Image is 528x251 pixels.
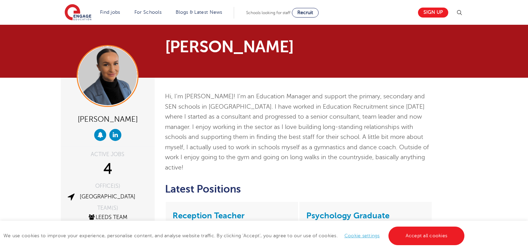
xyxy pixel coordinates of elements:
a: Leeds Team [88,214,128,220]
a: Blogs & Latest News [176,10,222,15]
a: Reception Teacher [173,211,244,220]
div: 4 [66,161,150,178]
a: Recruit [292,8,319,18]
a: Psychology Graduate [306,211,389,220]
h2: Latest Positions [165,183,433,195]
a: Find jobs [100,10,120,15]
a: Cookie settings [344,233,380,238]
h1: [PERSON_NAME] [165,39,328,55]
span: We use cookies to improve your experience, personalise content, and analyse website traffic. By c... [3,233,466,238]
img: Engage Education [65,4,91,21]
span: Schools looking for staff [246,10,290,15]
p: Hi, I’m [PERSON_NAME]! I’m an Education Manager and support the primary, secondary and SEN school... [165,91,433,173]
a: [GEOGRAPHIC_DATA] [80,194,135,200]
span: Recruit [297,10,313,15]
div: OFFICE(S) [66,183,150,189]
a: Sign up [418,8,448,18]
div: [PERSON_NAME] [66,112,150,125]
div: TEAM(S) [66,205,150,211]
a: Accept all cookies [388,227,465,245]
a: For Schools [134,10,162,15]
div: ACTIVE JOBS [66,152,150,157]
